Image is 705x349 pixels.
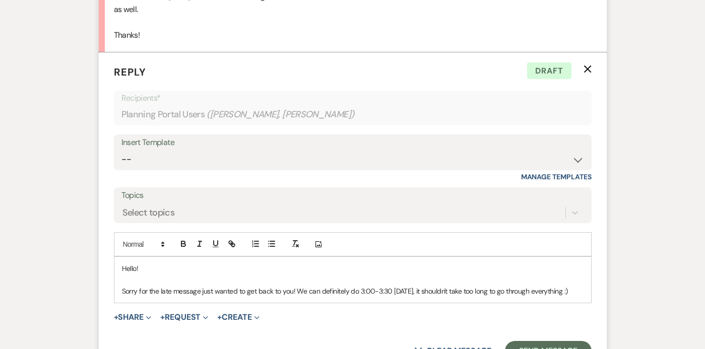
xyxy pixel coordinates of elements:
[114,29,592,42] p: Thanks!
[217,313,222,321] span: +
[114,65,146,79] span: Reply
[121,135,584,150] div: Insert Template
[121,188,584,203] label: Topics
[521,172,592,181] a: Manage Templates
[121,92,584,105] p: Recipients*
[122,263,584,274] p: Hello!
[217,313,259,321] button: Create
[121,105,584,124] div: Planning Portal Users
[122,206,175,220] div: Select topics
[122,286,584,297] p: Sorry for the late message just wanted to get back to you! We can definitely do 3:00-3:30 [DATE],...
[160,313,165,321] span: +
[114,313,152,321] button: Share
[160,313,208,321] button: Request
[527,62,571,80] span: Draft
[114,313,118,321] span: +
[207,108,355,121] span: ( [PERSON_NAME], [PERSON_NAME] )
